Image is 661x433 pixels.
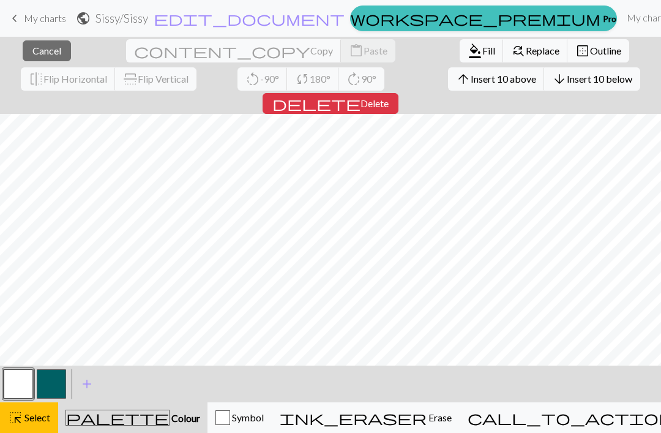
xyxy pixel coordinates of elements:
[134,42,310,59] span: content_copy
[95,11,148,25] h2: Sissy / Sissy
[471,73,536,85] span: Insert 10 above
[575,42,590,59] span: border_outer
[338,67,384,91] button: 90°
[448,67,545,91] button: Insert 10 above
[32,45,61,56] span: Cancel
[511,42,526,59] span: find_replace
[237,67,288,91] button: -90°
[7,8,66,29] a: My charts
[245,70,260,88] span: rotate_left
[76,10,91,27] span: public
[138,73,189,85] span: Flip Vertical
[361,73,376,85] span: 90°
[590,45,621,56] span: Outline
[7,10,22,27] span: keyboard_arrow_left
[526,45,559,56] span: Replace
[287,67,339,91] button: 180°
[272,95,360,112] span: delete
[21,67,116,91] button: Flip Horizontal
[24,12,66,24] span: My charts
[503,39,568,62] button: Replace
[115,67,196,91] button: Flip Vertical
[567,73,632,85] span: Insert 10 below
[346,70,361,88] span: rotate_right
[427,412,452,423] span: Erase
[66,409,169,426] span: palette
[468,42,482,59] span: format_color_fill
[260,73,279,85] span: -90°
[360,97,389,109] span: Delete
[8,409,23,426] span: highlight_alt
[351,10,600,27] span: workspace_premium
[350,6,617,31] a: Pro
[280,409,427,426] span: ink_eraser
[310,45,333,56] span: Copy
[567,39,629,62] button: Outline
[544,67,640,91] button: Insert 10 below
[482,45,495,56] span: Fill
[126,39,342,62] button: Copy
[295,70,310,88] span: sync
[23,40,71,61] button: Cancel
[310,73,330,85] span: 180°
[154,10,345,27] span: edit_document
[456,70,471,88] span: arrow_upward
[29,70,43,88] span: flip
[170,412,200,424] span: Colour
[43,73,107,85] span: Flip Horizontal
[552,70,567,88] span: arrow_downward
[23,412,50,423] span: Select
[272,402,460,433] button: Erase
[230,412,264,423] span: Symbol
[263,93,398,114] button: Delete
[122,72,139,86] span: flip
[207,402,272,433] button: Symbol
[80,375,94,393] span: add
[460,39,504,62] button: Fill
[58,402,207,433] button: Colour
